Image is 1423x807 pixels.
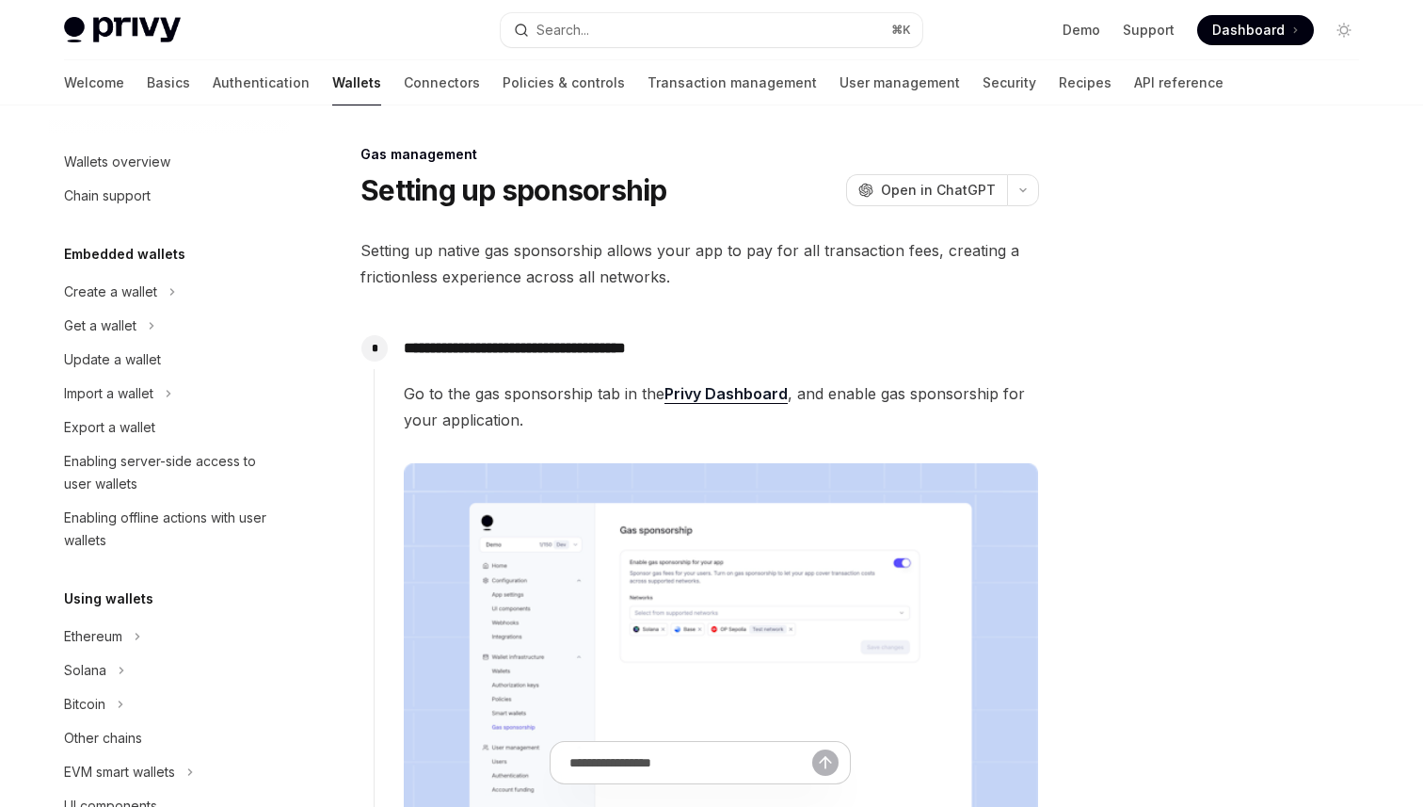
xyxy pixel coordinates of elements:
[64,416,155,439] div: Export a wallet
[648,60,817,105] a: Transaction management
[64,243,185,266] h5: Embedded wallets
[881,181,996,200] span: Open in ChatGPT
[64,625,122,648] div: Ethereum
[536,19,589,41] div: Search...
[64,727,142,750] div: Other chains
[1123,21,1175,40] a: Support
[846,174,1007,206] button: Open in ChatGPT
[503,60,625,105] a: Policies & controls
[64,507,279,552] div: Enabling offline actions with user wallets
[64,315,136,337] div: Get a wallet
[1134,60,1223,105] a: API reference
[332,60,381,105] a: Wallets
[404,60,480,105] a: Connectors
[49,721,290,755] a: Other chains
[360,173,667,207] h1: Setting up sponsorship
[64,348,161,371] div: Update a wallet
[501,13,922,47] button: Search...⌘K
[64,60,124,105] a: Welcome
[64,185,151,207] div: Chain support
[839,60,960,105] a: User management
[360,237,1039,290] span: Setting up native gas sponsorship allows your app to pay for all transaction fees, creating a fri...
[360,145,1039,164] div: Gas management
[64,761,175,783] div: EVM smart wallets
[64,382,153,405] div: Import a wallet
[404,380,1038,433] span: Go to the gas sponsorship tab in the , and enable gas sponsorship for your application.
[64,151,170,173] div: Wallets overview
[49,444,290,501] a: Enabling server-side access to user wallets
[1329,15,1359,45] button: Toggle dark mode
[1059,60,1111,105] a: Recipes
[49,145,290,179] a: Wallets overview
[812,750,839,776] button: Send message
[64,281,157,303] div: Create a wallet
[147,60,190,105] a: Basics
[1063,21,1100,40] a: Demo
[49,501,290,557] a: Enabling offline actions with user wallets
[64,588,153,610] h5: Using wallets
[891,23,911,38] span: ⌘ K
[983,60,1036,105] a: Security
[49,411,290,444] a: Export a wallet
[64,450,279,495] div: Enabling server-side access to user wallets
[49,343,290,377] a: Update a wallet
[1212,21,1285,40] span: Dashboard
[213,60,310,105] a: Authentication
[64,693,105,716] div: Bitcoin
[64,659,106,682] div: Solana
[49,179,290,213] a: Chain support
[64,17,181,43] img: light logo
[664,384,788,404] a: Privy Dashboard
[1197,15,1314,45] a: Dashboard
